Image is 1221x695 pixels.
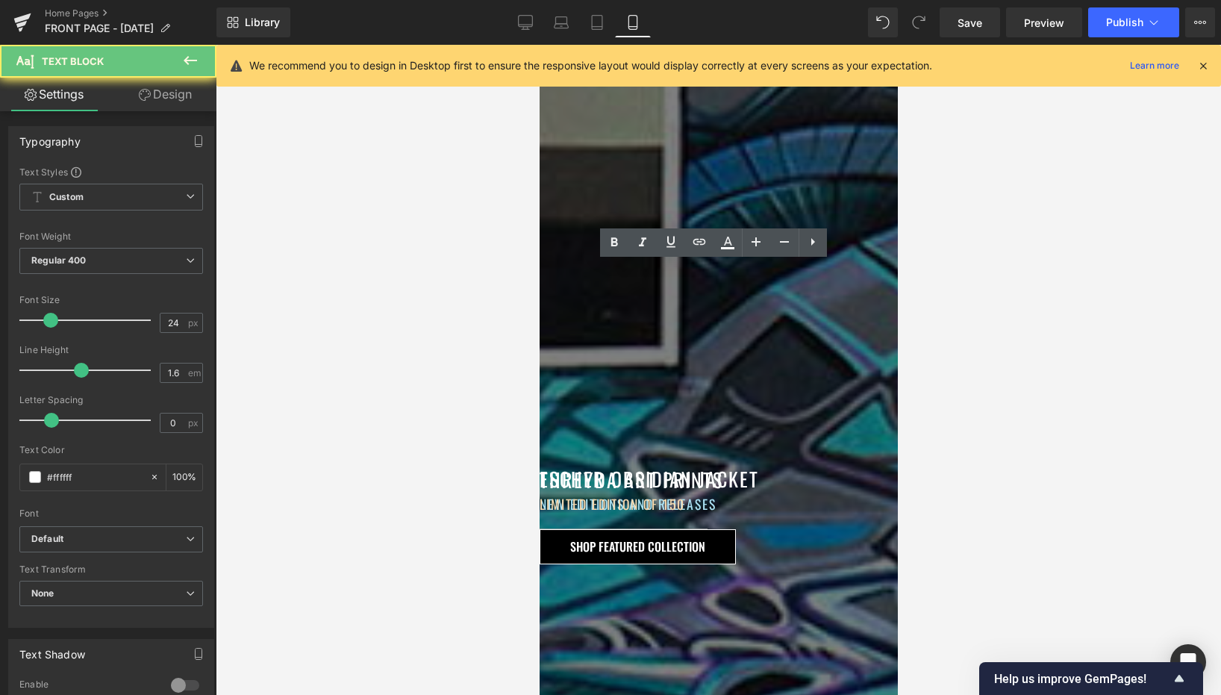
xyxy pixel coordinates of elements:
input: Color [47,469,143,485]
span: Publish [1106,16,1143,28]
span: Library [245,16,280,29]
b: Regular 400 [31,255,87,266]
a: Home Pages [45,7,216,19]
span: Help us improve GemPages! [994,672,1170,686]
button: Show survey - Help us improve GemPages! [994,670,1188,688]
span: px [188,418,201,428]
div: Text Shadow [19,640,85,661]
button: Publish [1088,7,1179,37]
span: Save [958,15,982,31]
button: Redo [904,7,934,37]
b: Custom [49,191,84,204]
a: Mobile [615,7,651,37]
div: Enable [19,679,156,694]
a: Preview [1006,7,1082,37]
div: Line Height [19,345,203,355]
button: Undo [868,7,898,37]
div: Text Color [19,445,203,455]
a: Desktop [508,7,543,37]
a: Tablet [579,7,615,37]
span: em [188,368,201,378]
button: More [1185,7,1215,37]
div: Text Transform [19,564,203,575]
div: Text Styles [19,166,203,178]
div: % [166,464,202,490]
span: Preview [1024,15,1064,31]
a: Learn more [1124,57,1185,75]
div: Font Size [19,295,203,305]
a: Design [111,78,219,111]
div: Open Intercom Messenger [1170,644,1206,680]
div: Letter Spacing [19,395,203,405]
span: FRONT PAGE - [DATE] [45,22,154,34]
i: Default [31,533,63,546]
a: Laptop [543,7,579,37]
span: px [188,318,201,328]
a: New Library [216,7,290,37]
div: Typography [19,127,81,148]
span: Text Block [42,55,104,67]
b: None [31,588,54,599]
p: We recommend you to design in Desktop first to ensure the responsive layout would display correct... [249,57,932,74]
div: Font [19,508,203,519]
div: Font Weight [19,231,203,242]
span: SHOP FEATURED COLLECTION [31,493,166,512]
